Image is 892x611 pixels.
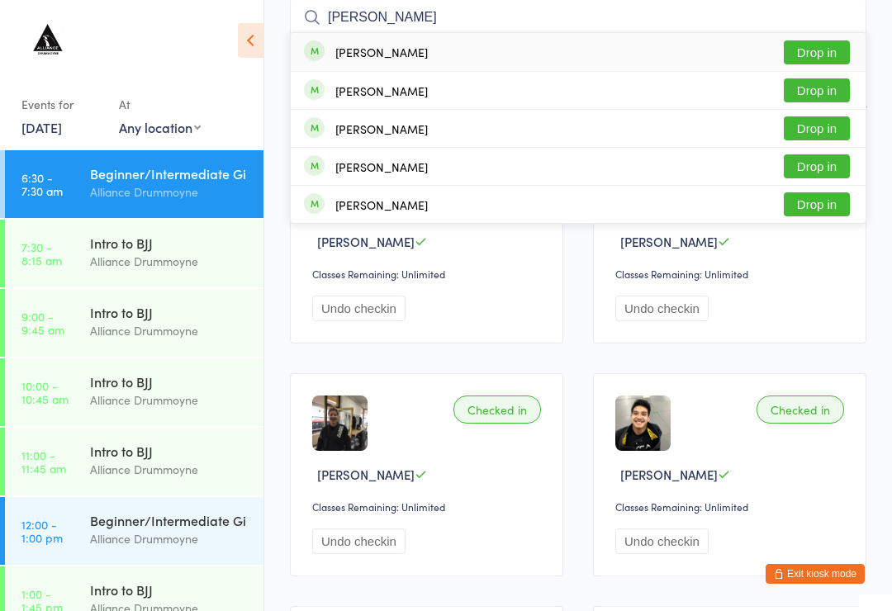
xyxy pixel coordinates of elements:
span: [PERSON_NAME] [317,233,415,250]
a: 9:00 -9:45 amIntro to BJJAlliance Drummoyne [5,289,263,357]
button: Exit kiosk mode [766,564,865,584]
div: Beginner/Intermediate Gi [90,511,249,529]
div: [PERSON_NAME] [335,122,428,135]
span: [PERSON_NAME] [620,466,718,483]
button: Undo checkin [615,528,709,554]
div: Alliance Drummoyne [90,391,249,410]
div: [PERSON_NAME] [335,45,428,59]
img: image1733459739.png [312,395,368,451]
div: [PERSON_NAME] [335,160,428,173]
button: Drop in [784,116,850,140]
img: image1724744514.png [615,395,671,451]
button: Drop in [784,192,850,216]
button: Drop in [784,78,850,102]
button: Undo checkin [615,296,709,321]
div: Checked in [757,395,844,424]
a: 10:00 -10:45 amIntro to BJJAlliance Drummoyne [5,358,263,426]
time: 6:30 - 7:30 am [21,171,63,197]
a: 6:30 -7:30 amBeginner/Intermediate GiAlliance Drummoyne [5,150,263,218]
div: Alliance Drummoyne [90,460,249,479]
div: Intro to BJJ [90,580,249,599]
div: Alliance Drummoyne [90,321,249,340]
div: Events for [21,91,102,118]
div: Classes Remaining: Unlimited [312,267,546,281]
div: Any location [119,118,201,136]
div: Intro to BJJ [90,372,249,391]
div: Intro to BJJ [90,442,249,460]
time: 12:00 - 1:00 pm [21,518,63,544]
div: Checked in [453,395,541,424]
time: 11:00 - 11:45 am [21,448,66,475]
div: Alliance Drummoyne [90,252,249,271]
div: Classes Remaining: Unlimited [615,500,849,514]
button: Drop in [784,154,850,178]
div: [PERSON_NAME] [335,198,428,211]
img: Alliance Drummoyne [17,12,78,74]
span: [PERSON_NAME] [620,233,718,250]
time: 10:00 - 10:45 am [21,379,69,405]
div: Classes Remaining: Unlimited [312,500,546,514]
time: 9:00 - 9:45 am [21,310,64,336]
a: 11:00 -11:45 amIntro to BJJAlliance Drummoyne [5,428,263,495]
time: 7:30 - 8:15 am [21,240,62,267]
div: Classes Remaining: Unlimited [615,267,849,281]
span: [PERSON_NAME] [317,466,415,483]
button: Drop in [784,40,850,64]
div: Alliance Drummoyne [90,529,249,548]
div: Intro to BJJ [90,234,249,252]
a: [DATE] [21,118,62,136]
div: Beginner/Intermediate Gi [90,164,249,182]
a: 12:00 -1:00 pmBeginner/Intermediate GiAlliance Drummoyne [5,497,263,565]
div: Alliance Drummoyne [90,182,249,201]
div: Intro to BJJ [90,303,249,321]
div: [PERSON_NAME] [335,84,428,97]
button: Undo checkin [312,296,406,321]
button: Undo checkin [312,528,406,554]
a: 7:30 -8:15 amIntro to BJJAlliance Drummoyne [5,220,263,287]
div: At [119,91,201,118]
